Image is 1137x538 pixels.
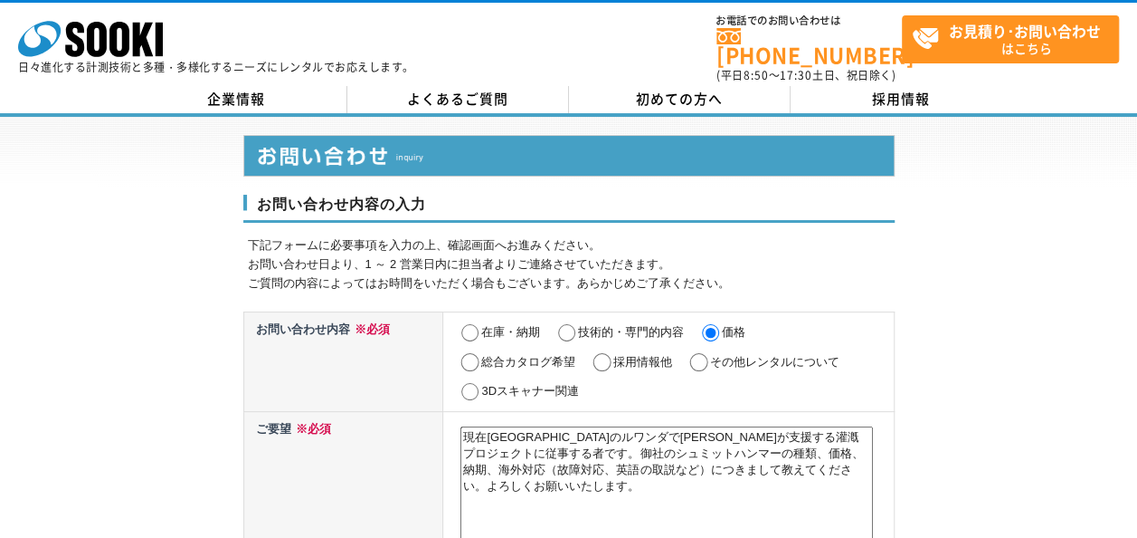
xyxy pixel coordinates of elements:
[902,15,1119,63] a: お見積り･お問い合わせはこちら
[716,28,902,65] a: [PHONE_NUMBER]
[578,325,684,339] label: 技術的・専門的内容
[126,86,347,113] a: 企業情報
[722,325,745,339] label: 価格
[481,325,540,339] label: 在庫・納期
[18,62,414,72] p: 日々進化する計測技術と多種・多様化するニーズにレンタルでお応えします。
[613,355,672,369] label: 採用情報他
[949,20,1101,42] strong: お見積り･お問い合わせ
[481,384,579,398] label: 3Dスキャナー関連
[716,67,895,83] span: (平日 ～ 土日、祝日除く)
[243,195,895,224] h3: お問い合わせ内容の入力
[710,355,839,369] label: その他レンタルについて
[291,422,331,436] span: ※必須
[569,86,791,113] a: 初めての方へ
[243,135,895,177] img: お問い合わせ
[350,322,390,336] span: ※必須
[248,236,895,293] p: 下記フォームに必要事項を入力の上、確認画面へお進みください。 お問い合わせ日より、1 ～ 2 営業日内に担当者よりご連絡させていただきます。 ご質問の内容によってはお時間をいただく場合もございま...
[243,312,443,411] th: お問い合わせ内容
[780,67,812,83] span: 17:30
[481,355,575,369] label: 総合カタログ希望
[636,89,723,109] span: 初めての方へ
[791,86,1012,113] a: 採用情報
[716,15,902,26] span: お電話でのお問い合わせは
[912,16,1118,62] span: はこちら
[744,67,769,83] span: 8:50
[347,86,569,113] a: よくあるご質問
